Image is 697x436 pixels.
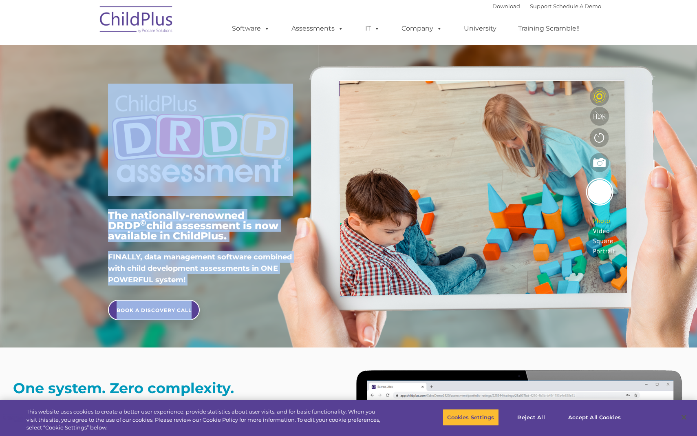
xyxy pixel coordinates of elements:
[456,20,505,37] a: University
[26,408,384,432] div: This website uses cookies to create a better user experience, provide statistics about user visit...
[393,20,450,37] a: Company
[530,3,551,9] a: Support
[96,0,177,41] img: ChildPlus by Procare Solutions
[108,300,200,320] a: BOOK A DISCOVERY CALL
[492,3,520,9] a: Download
[564,409,625,426] button: Accept All Cookies
[108,252,292,284] span: FINALLY, data management software combined with child development assessments in ONE POWERFUL sys...
[492,3,601,9] font: |
[675,408,693,426] button: Close
[506,409,557,426] button: Reject All
[443,409,498,426] button: Cookies Settings
[283,20,352,37] a: Assessments
[108,84,293,196] img: Copyright - DRDP Logo Light
[357,20,388,37] a: IT
[140,218,146,228] sup: ©
[108,209,278,242] span: The nationally-renowned DRDP child assessment is now available in ChildPlus.
[510,20,588,37] a: Training Scramble!!
[13,379,234,397] strong: One system. Zero complexity.
[224,20,278,37] a: Software
[553,3,601,9] a: Schedule A Demo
